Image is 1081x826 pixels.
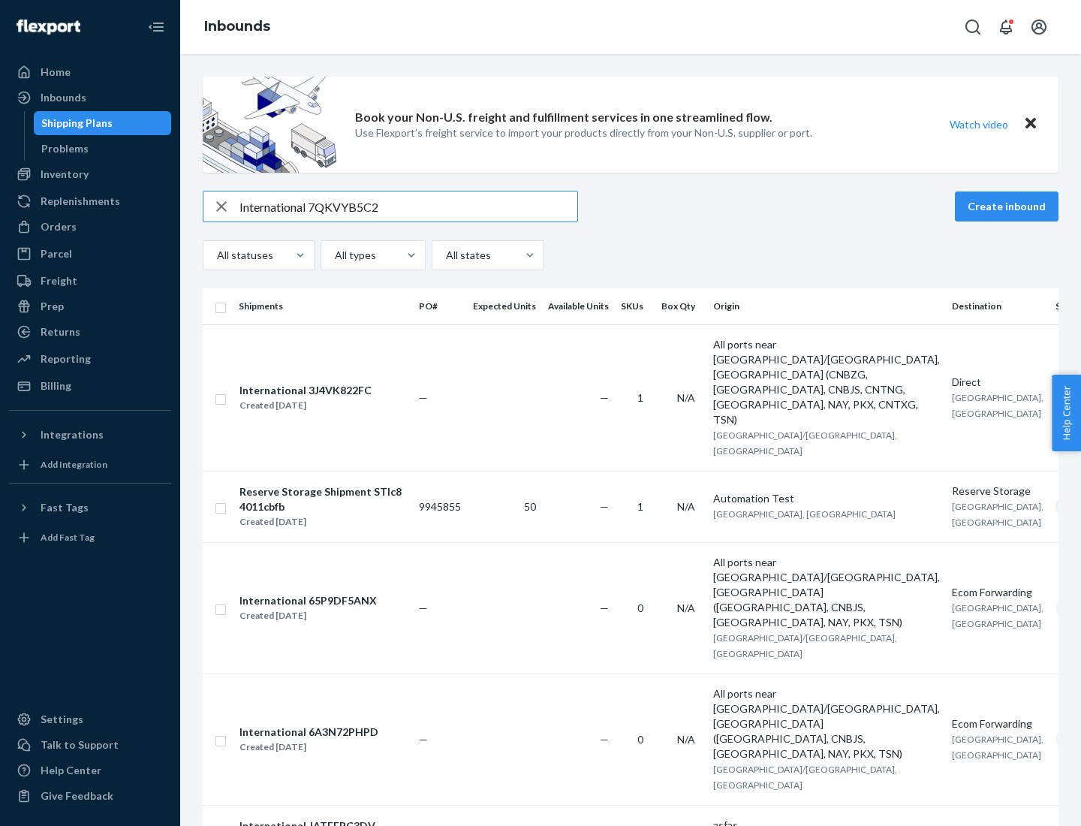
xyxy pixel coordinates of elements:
[467,288,542,324] th: Expected Units
[1052,375,1081,451] button: Help Center
[713,491,940,506] div: Automation Test
[952,602,1043,629] span: [GEOGRAPHIC_DATA], [GEOGRAPHIC_DATA]
[41,351,91,366] div: Reporting
[952,484,1043,499] div: Reserve Storage
[419,601,428,614] span: —
[9,784,171,808] button: Give Feedback
[615,288,655,324] th: SKUs
[9,423,171,447] button: Integrations
[17,20,80,35] img: Flexport logo
[239,398,372,413] div: Created [DATE]
[952,585,1043,600] div: Ecom Forwarding
[239,593,377,608] div: International 65P9DF5ANX
[9,242,171,266] a: Parcel
[677,391,695,404] span: N/A
[9,526,171,550] a: Add Fast Tag
[444,248,446,263] input: All states
[524,500,536,513] span: 50
[41,90,86,105] div: Inbounds
[41,712,83,727] div: Settings
[600,500,609,513] span: —
[41,219,77,234] div: Orders
[239,514,406,529] div: Created [DATE]
[9,453,171,477] a: Add Integration
[419,733,428,746] span: —
[713,430,897,457] span: [GEOGRAPHIC_DATA]/[GEOGRAPHIC_DATA], [GEOGRAPHIC_DATA]
[655,288,707,324] th: Box Qty
[713,337,940,427] div: All ports near [GEOGRAPHIC_DATA]/[GEOGRAPHIC_DATA], [GEOGRAPHIC_DATA] (CNBZG, [GEOGRAPHIC_DATA], ...
[41,273,77,288] div: Freight
[41,378,71,393] div: Billing
[952,734,1043,761] span: [GEOGRAPHIC_DATA], [GEOGRAPHIC_DATA]
[239,608,377,623] div: Created [DATE]
[9,374,171,398] a: Billing
[355,125,812,140] p: Use Flexport’s freight service to import your products directly from your Non-U.S. supplier or port.
[677,733,695,746] span: N/A
[991,12,1021,42] button: Open notifications
[34,111,172,135] a: Shipping Plans
[952,501,1043,528] span: [GEOGRAPHIC_DATA], [GEOGRAPHIC_DATA]
[41,65,71,80] div: Home
[9,162,171,186] a: Inventory
[9,215,171,239] a: Orders
[952,392,1043,419] span: [GEOGRAPHIC_DATA], [GEOGRAPHIC_DATA]
[637,500,643,513] span: 1
[41,737,119,752] div: Talk to Support
[41,141,89,156] div: Problems
[9,733,171,757] a: Talk to Support
[41,427,104,442] div: Integrations
[600,733,609,746] span: —
[41,531,95,544] div: Add Fast Tag
[9,189,171,213] a: Replenishments
[946,288,1049,324] th: Destination
[600,391,609,404] span: —
[1021,113,1040,135] button: Close
[952,716,1043,731] div: Ecom Forwarding
[41,116,113,131] div: Shipping Plans
[955,191,1058,222] button: Create inbound
[952,375,1043,390] div: Direct
[600,601,609,614] span: —
[41,167,89,182] div: Inventory
[940,113,1018,135] button: Watch video
[192,5,282,49] ol: breadcrumbs
[637,391,643,404] span: 1
[239,383,372,398] div: International 3J4VK822FC
[215,248,217,263] input: All statuses
[9,86,171,110] a: Inbounds
[41,500,89,515] div: Fast Tags
[333,248,335,263] input: All types
[413,288,467,324] th: PO#
[9,320,171,344] a: Returns
[713,555,940,630] div: All ports near [GEOGRAPHIC_DATA]/[GEOGRAPHIC_DATA], [GEOGRAPHIC_DATA] ([GEOGRAPHIC_DATA], CNBJS, ...
[41,246,72,261] div: Parcel
[677,500,695,513] span: N/A
[41,458,107,471] div: Add Integration
[9,707,171,731] a: Settings
[239,484,406,514] div: Reserve Storage Shipment STIc84011cbfb
[9,496,171,520] button: Fast Tags
[713,764,897,791] span: [GEOGRAPHIC_DATA]/[GEOGRAPHIC_DATA], [GEOGRAPHIC_DATA]
[9,60,171,84] a: Home
[542,288,615,324] th: Available Units
[707,288,946,324] th: Origin
[34,137,172,161] a: Problems
[9,294,171,318] a: Prep
[141,12,171,42] button: Close Navigation
[41,299,64,314] div: Prep
[9,347,171,371] a: Reporting
[637,601,643,614] span: 0
[413,471,467,542] td: 9945855
[419,391,428,404] span: —
[233,288,413,324] th: Shipments
[355,109,772,126] p: Book your Non-U.S. freight and fulfillment services in one streamlined flow.
[9,758,171,782] a: Help Center
[713,508,896,520] span: [GEOGRAPHIC_DATA], [GEOGRAPHIC_DATA]
[239,191,577,222] input: Search inbounds by name, destination, msku...
[41,763,101,778] div: Help Center
[637,733,643,746] span: 0
[41,788,113,803] div: Give Feedback
[677,601,695,614] span: N/A
[713,632,897,659] span: [GEOGRAPHIC_DATA]/[GEOGRAPHIC_DATA], [GEOGRAPHIC_DATA]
